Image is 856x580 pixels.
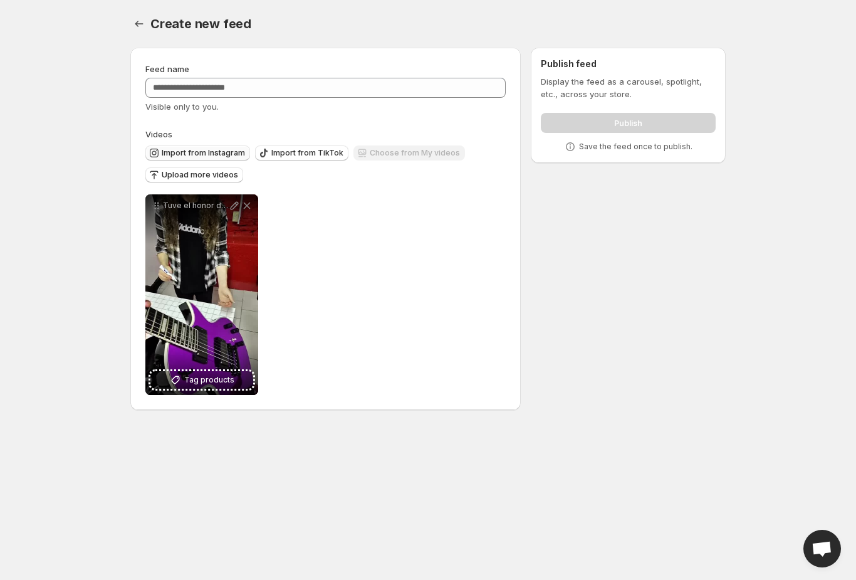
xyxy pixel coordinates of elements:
button: Settings [130,15,148,33]
h2: Publish feed [541,58,716,70]
a: Open chat [803,530,841,567]
span: Upload more videos [162,170,238,180]
p: Display the feed as a carousel, spotlight, etc., across your store. [541,75,716,100]
button: Import from Instagram [145,145,250,161]
button: Upload more videos [145,167,243,182]
span: Import from TikTok [271,148,343,158]
button: Import from TikTok [255,145,348,161]
p: Save the feed once to publish. [579,142,692,152]
button: Tag products [150,371,253,389]
span: Feed name [145,64,189,74]
span: Tag products [184,374,234,386]
span: Create new feed [150,16,251,31]
p: Tuve el honor de conocer a [PERSON_NAME] uno de los guitarristas ms influyentes del metal y ex in... [163,201,228,211]
div: Tuve el honor de conocer a [PERSON_NAME] uno de los guitarristas ms influyentes del metal y ex in... [145,194,258,395]
span: Videos [145,129,172,139]
span: Import from Instagram [162,148,245,158]
span: Visible only to you. [145,102,219,112]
